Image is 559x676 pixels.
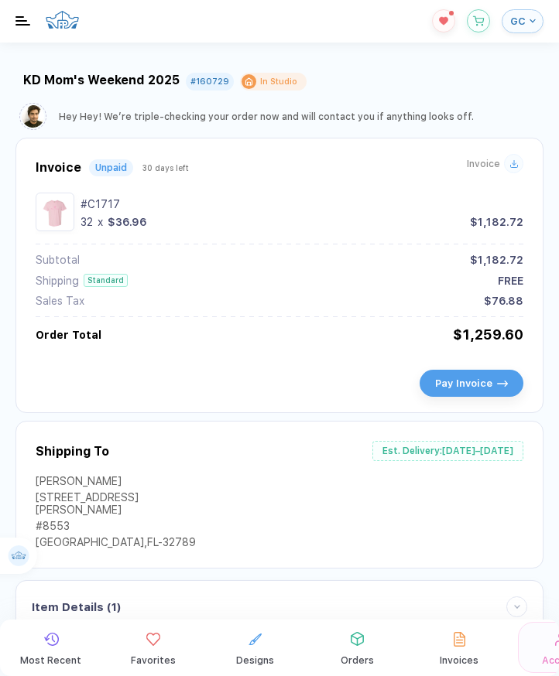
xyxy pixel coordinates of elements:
[416,622,503,673] button: link to icon
[36,444,109,459] div: Shipping To
[211,622,299,673] button: link to icon
[109,622,197,673] button: link to icon
[22,105,44,128] img: Tariq.png
[36,329,101,341] div: Order Total
[510,15,526,27] span: GC
[453,326,523,343] div: $1,259.60
[190,77,229,87] div: #160729
[449,11,454,15] sup: 1
[142,163,189,172] span: 30 days left
[9,545,29,566] img: user profile
[372,441,523,461] div: Est. Delivery: [DATE]–[DATE]
[59,111,474,122] div: Hey Hey! We’re triple-checking your order now and will contact you if anything looks off.
[36,295,84,307] div: Sales Tax
[32,600,121,614] div: Item Details ( 1 )
[498,275,523,287] div: FREE
[36,275,79,287] div: Shipping
[15,16,30,26] img: menu
[81,216,93,228] div: 32
[81,198,523,210] div: #C1717
[39,196,70,227] img: fd3556f6-a1fd-47d9-a469-0ebee8f51fe7_nt_front_1758835843024.jpg
[260,77,297,87] div: In Studio
[420,370,523,397] button: Pay Invoiceicon
[484,295,523,307] div: $76.88
[95,162,127,173] div: Unpaid
[470,216,523,228] div: $1,182.72
[96,216,105,228] div: x
[497,381,508,387] img: icon
[36,520,221,536] div: #8553
[435,377,492,389] span: Pay Invoice
[36,254,80,266] div: Subtotal
[467,159,500,169] span: Invoice
[502,9,544,33] button: GC
[108,216,147,228] div: $36.96
[84,274,128,287] div: Standard
[36,536,221,552] div: [GEOGRAPHIC_DATA] , FL - 32789
[36,160,81,175] span: Invoice
[8,622,95,673] button: link to icon
[314,622,401,673] button: link to icon
[45,5,80,34] img: crown
[36,491,221,520] div: [STREET_ADDRESS][PERSON_NAME]
[470,254,523,266] div: $1,182.72
[23,73,180,90] div: KD Mom's Weekend 2025
[36,475,221,491] div: [PERSON_NAME]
